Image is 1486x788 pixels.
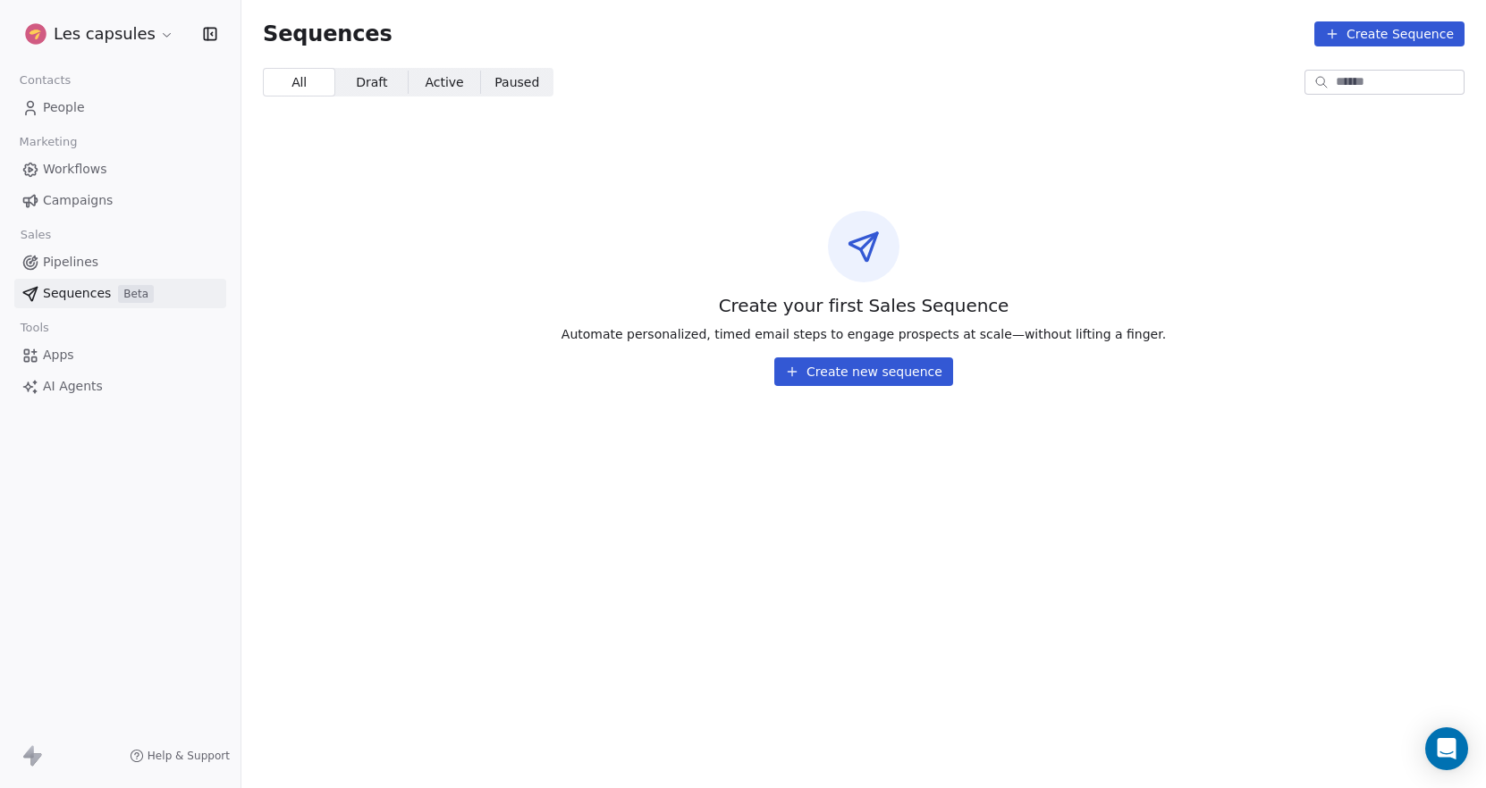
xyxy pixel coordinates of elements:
a: Help & Support [130,749,230,763]
div: Open Intercom Messenger [1425,727,1468,770]
span: AI Agents [43,377,103,396]
span: Tools [13,314,56,341]
button: Create new sequence [774,357,953,386]
span: Sequences [43,284,111,303]
span: Sales [13,222,59,248]
a: People [14,93,226,122]
span: Marketing [12,129,85,155]
span: Apps [43,346,74,365]
a: AI Agents [14,372,226,401]
span: Active [425,73,463,92]
span: Paused [494,73,539,92]
span: Automate personalized, timed email steps to engage prospects at scale—without lifting a finger. [561,325,1166,343]
a: Workflows [14,155,226,184]
span: Create your first Sales Sequence [719,293,1009,318]
span: Contacts [12,67,79,94]
span: Campaigns [43,191,113,210]
a: Apps [14,340,226,370]
span: Help & Support [148,749,230,763]
span: Draft [356,73,387,92]
a: Campaigns [14,186,226,215]
a: SequencesBeta [14,279,226,308]
span: Workflows [43,160,107,179]
img: capsules-petales.webp [25,23,46,45]
a: Pipelines [14,247,226,277]
span: People [43,98,85,117]
span: Beta [118,285,154,303]
span: Pipelines [43,253,98,272]
span: Sequences [263,21,393,46]
button: Create Sequence [1314,21,1465,46]
span: Les capsules [54,22,156,46]
button: Les capsules [21,19,178,49]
